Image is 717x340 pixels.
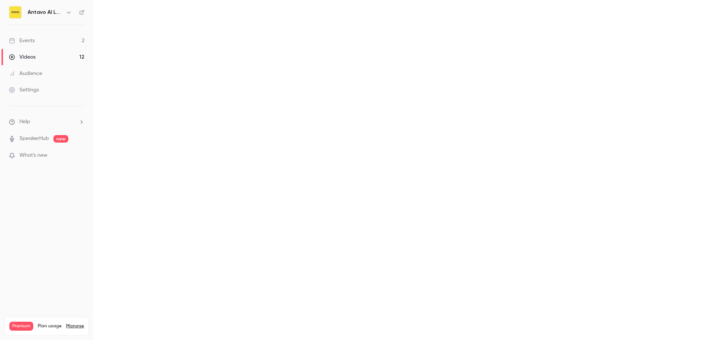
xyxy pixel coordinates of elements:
[66,323,84,329] a: Manage
[9,6,21,18] img: Antavo AI Loyalty Cloud
[9,86,39,94] div: Settings
[9,322,33,331] span: Premium
[9,118,84,126] li: help-dropdown-opener
[28,9,63,16] h6: Antavo AI Loyalty Cloud
[19,152,47,159] span: What's new
[19,118,30,126] span: Help
[38,323,62,329] span: Plan usage
[53,135,68,143] span: new
[75,152,84,159] iframe: Noticeable Trigger
[9,70,42,77] div: Audience
[9,37,35,44] div: Events
[19,135,49,143] a: SpeakerHub
[9,53,35,61] div: Videos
